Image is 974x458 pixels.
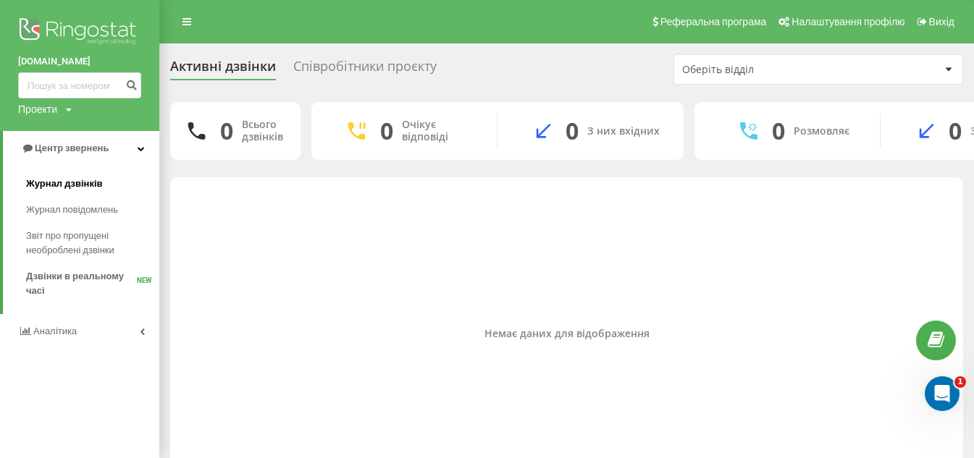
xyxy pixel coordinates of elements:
div: Розмовляє [794,125,849,137]
a: Звіт про пропущені необроблені дзвінки [26,223,159,263]
input: Пошук за номером [18,72,141,98]
span: Реферальна програма [660,16,767,27]
span: Вихід [929,16,954,27]
span: Журнал повідомлень [26,203,118,217]
div: 0 [949,117,962,145]
div: Всього дзвінків [242,119,283,143]
span: Налаштування профілю [792,16,904,27]
div: 0 [566,117,579,145]
iframe: Intercom live chat [925,376,960,411]
a: Центр звернень [3,131,159,166]
img: Ringostat logo [18,14,141,51]
div: 0 [380,117,393,145]
span: 1 [954,376,966,388]
a: Дзвінки в реальному часіNEW [26,263,159,304]
a: Журнал повідомлень [26,197,159,223]
span: Центр звернень [35,143,109,153]
div: Очікує відповіді [402,119,475,143]
div: Немає даних для відображення [182,327,952,339]
a: Журнал дзвінків [26,171,159,197]
div: 0 [220,117,233,145]
span: Звіт про пропущені необроблені дзвінки [26,229,152,258]
a: [DOMAIN_NAME] [18,54,141,69]
div: Оберіть відділ [682,64,855,76]
div: 0 [772,117,785,145]
div: Активні дзвінки [170,59,276,81]
span: Аналiтика [33,326,77,336]
div: З них вхідних [587,125,660,137]
span: Дзвінки в реальному часі [26,269,137,298]
div: Співробітники проєкту [293,59,437,81]
span: Журнал дзвінків [26,177,103,191]
div: Проекти [18,102,57,116]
